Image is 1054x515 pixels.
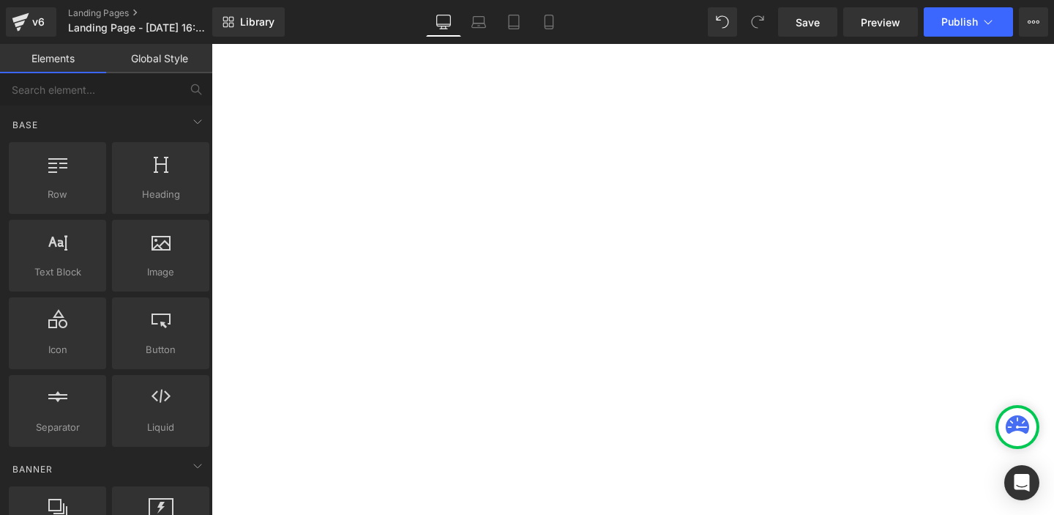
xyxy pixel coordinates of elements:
[116,187,205,202] span: Heading
[13,420,102,435] span: Separator
[861,15,900,30] span: Preview
[941,16,978,28] span: Publish
[843,7,918,37] a: Preview
[924,7,1013,37] button: Publish
[240,15,274,29] span: Library
[426,7,461,37] a: Desktop
[212,7,285,37] a: New Library
[11,462,54,476] span: Banner
[461,7,496,37] a: Laptop
[116,342,205,357] span: Button
[496,7,531,37] a: Tablet
[68,22,209,34] span: Landing Page - [DATE] 16:27:38
[29,12,48,32] div: v6
[708,7,737,37] button: Undo
[106,44,212,73] a: Global Style
[6,7,56,37] a: v6
[212,44,1054,515] iframe: To enrich screen reader interactions, please activate Accessibility in Grammarly extension settings
[1004,465,1039,500] div: Open Intercom Messenger
[116,264,205,280] span: Image
[796,15,820,30] span: Save
[11,118,40,132] span: Base
[68,7,236,19] a: Landing Pages
[13,342,102,357] span: Icon
[13,264,102,280] span: Text Block
[1019,7,1048,37] button: More
[116,420,205,435] span: Liquid
[743,7,772,37] button: Redo
[531,7,567,37] a: Mobile
[13,187,102,202] span: Row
